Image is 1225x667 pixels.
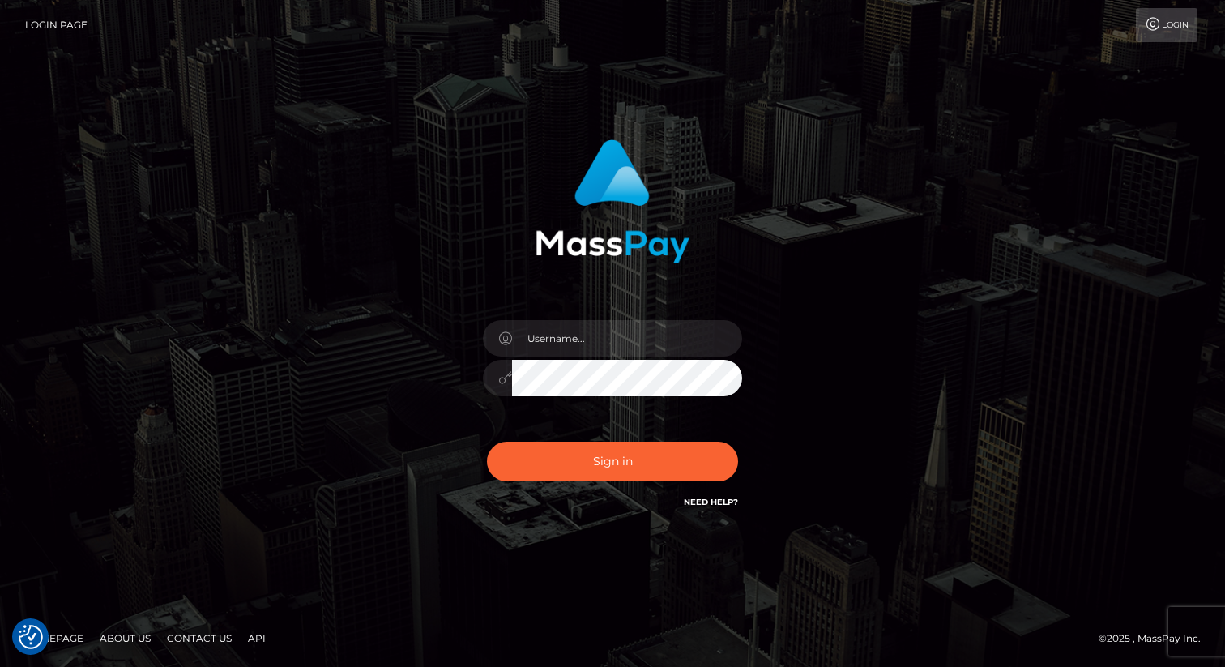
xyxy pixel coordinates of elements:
a: Need Help? [684,497,738,507]
button: Consent Preferences [19,625,43,649]
a: Login [1136,8,1197,42]
a: Login Page [25,8,87,42]
img: MassPay Login [536,139,689,263]
input: Username... [512,320,742,357]
a: About Us [93,626,157,651]
a: API [241,626,272,651]
img: Revisit consent button [19,625,43,649]
a: Homepage [18,626,90,651]
a: Contact Us [160,626,238,651]
button: Sign in [487,442,738,481]
div: © 2025 , MassPay Inc. [1099,630,1213,648]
